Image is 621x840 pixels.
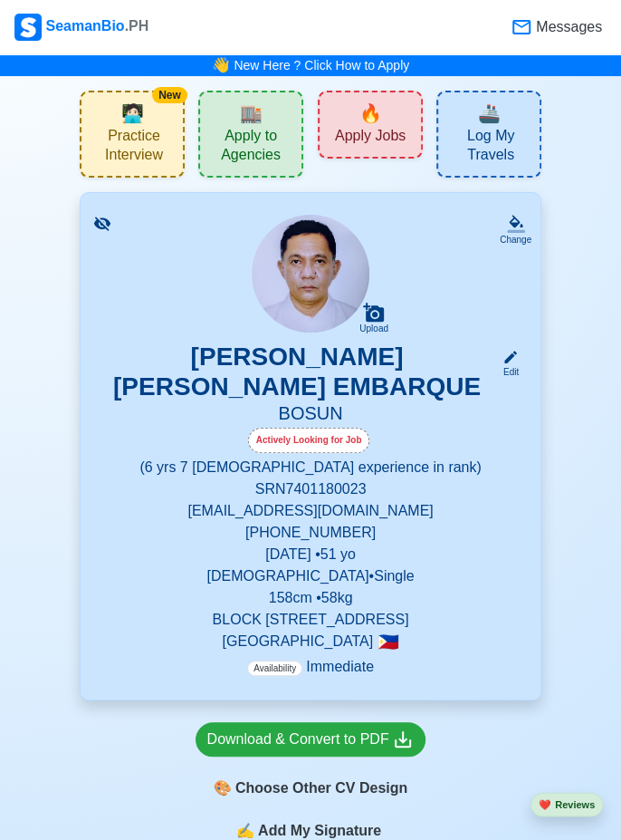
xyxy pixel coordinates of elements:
[152,87,187,103] div: New
[102,522,519,544] p: [PHONE_NUMBER]
[214,777,232,799] span: paint
[204,127,298,169] span: Apply to Agencies
[196,722,426,757] a: Download & Convert to PDF
[377,633,399,651] span: 🇵🇭
[478,100,501,127] span: travel
[102,402,519,428] h5: BOSUN
[14,14,42,41] img: Logo
[102,587,519,609] p: 158 cm • 58 kg
[102,478,519,500] p: SRN 7401180023
[240,100,263,127] span: agencies
[234,58,409,72] a: New Here ? Click How to Apply
[532,16,602,38] span: Messages
[500,233,531,246] div: Change
[121,100,144,127] span: interview
[539,799,551,810] span: heart
[89,127,179,169] span: Practice Interview
[445,127,536,169] span: Log My Travels
[102,342,492,402] h3: [PERSON_NAME] [PERSON_NAME] EMBARQUE
[359,100,382,127] span: new
[125,18,149,34] span: .PH
[196,771,426,806] div: Choose Other CV Design
[102,457,519,478] p: (6 yrs 7 [DEMOGRAPHIC_DATA] experience in rank)
[248,428,370,453] div: Actively Looking for Job
[207,51,234,79] span: bell
[14,14,148,41] div: SeamanBio
[102,631,519,652] p: [GEOGRAPHIC_DATA]
[102,500,519,522] p: [EMAIL_ADDRESS][DOMAIN_NAME]
[102,565,519,587] p: [DEMOGRAPHIC_DATA] • Single
[530,793,603,817] button: heartReviews
[335,127,406,150] span: Apply Jobs
[247,661,302,676] span: Availability
[102,544,519,565] p: [DATE] • 51 yo
[247,656,374,678] p: Immediate
[495,365,519,379] div: Edit
[102,609,519,631] p: BLOCK [STREET_ADDRESS]
[359,323,388,334] div: Upload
